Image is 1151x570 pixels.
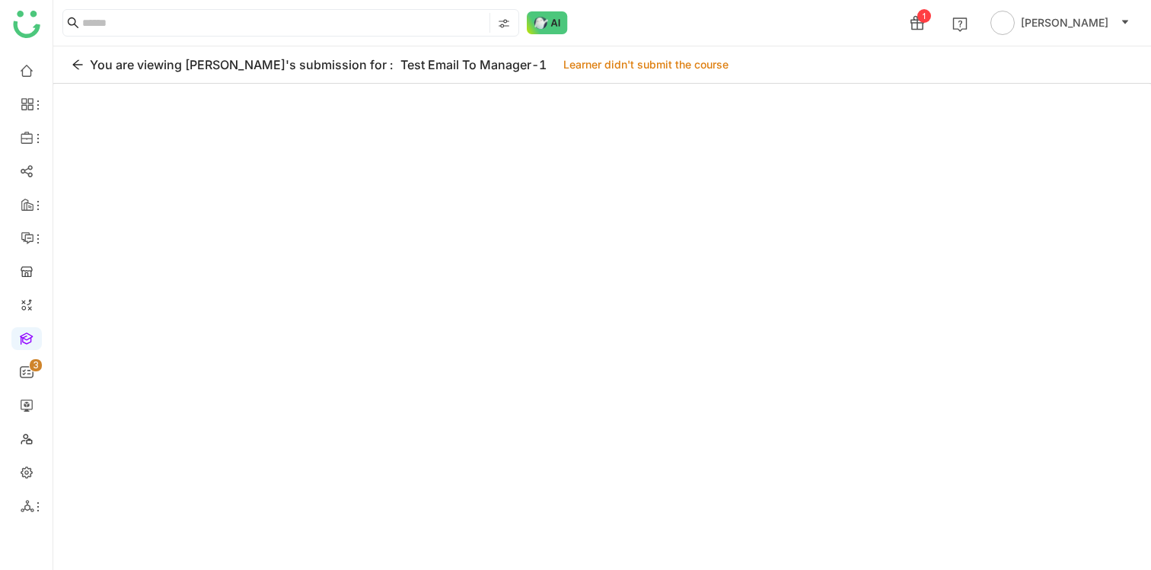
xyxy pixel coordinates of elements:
nz-badge-sup: 3 [30,359,42,371]
img: search-type.svg [498,18,510,30]
div: 1 [917,9,931,23]
p: 3 [33,358,39,373]
img: avatar [990,11,1015,35]
div: Learner didn't submit the course [554,56,738,74]
img: help.svg [952,17,968,32]
div: Test Email To Manager-1 [400,56,547,74]
span: [PERSON_NAME] [1021,14,1108,31]
img: logo [13,11,40,38]
button: [PERSON_NAME] [987,11,1133,35]
img: ask-buddy-normal.svg [527,11,568,34]
div: You are viewing [PERSON_NAME]'s submission for : [90,56,393,74]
